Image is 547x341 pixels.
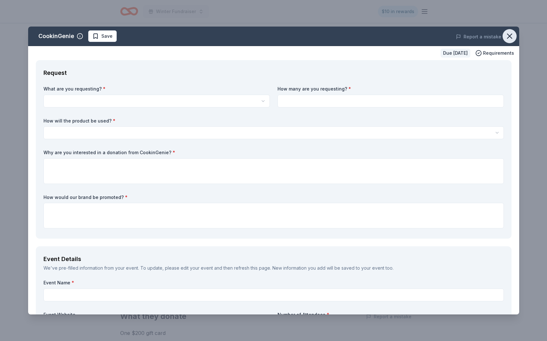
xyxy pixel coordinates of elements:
[43,280,504,286] label: Event Name
[475,49,514,57] button: Requirements
[441,49,470,58] div: Due [DATE]
[43,264,504,272] div: We've pre-filled information from your event. To update, please edit your event and then refresh ...
[43,194,504,201] label: How would our brand be promoted?
[43,68,504,78] div: Request
[88,30,117,42] button: Save
[277,86,504,92] label: How many are you requesting?
[43,312,270,318] label: Event Website
[43,254,504,264] div: Event Details
[43,86,270,92] label: What are you requesting?
[43,149,504,156] label: Why are you interested in a donation from CookinGenie?
[483,49,514,57] span: Requirements
[456,33,501,41] button: Report a mistake
[43,118,504,124] label: How will the product be used?
[38,31,74,41] div: CookinGenie
[101,32,113,40] span: Save
[277,312,504,318] label: Number of Attendees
